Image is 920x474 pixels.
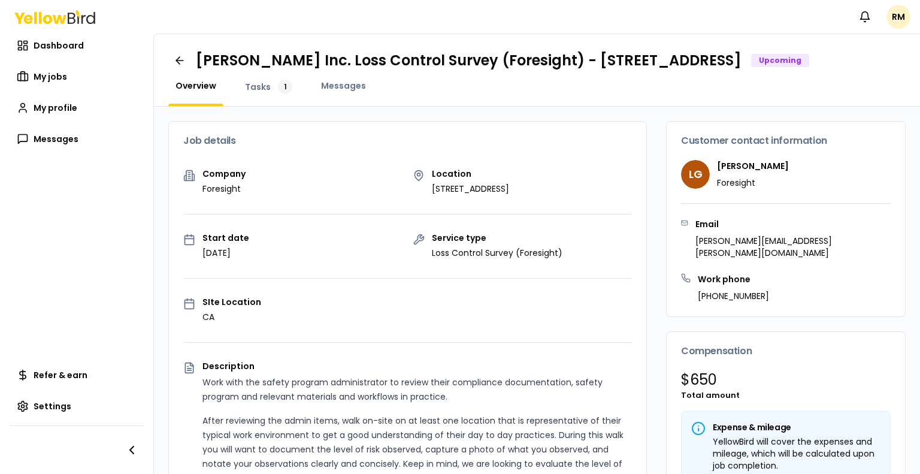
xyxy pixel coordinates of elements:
span: Overview [175,80,216,92]
div: 1 [278,80,292,94]
span: Dashboard [34,40,84,52]
a: Overview [168,80,223,92]
p: Total amount [681,390,891,401]
h3: Job details [183,136,632,146]
p: [STREET_ADDRESS] [432,183,509,195]
span: Tasks [245,81,271,93]
a: Refer & earn [10,363,144,387]
p: Work with the safety program administrator to review their compliance documentation, safety progr... [202,375,632,404]
h3: Compensation [681,346,891,356]
a: My jobs [10,65,144,89]
p: [PERSON_NAME][EMAIL_ADDRESS][PERSON_NAME][DOMAIN_NAME] [695,235,891,259]
h1: [PERSON_NAME] Inc. Loss Control Survey (Foresight) - [STREET_ADDRESS] [196,51,742,70]
h4: [PERSON_NAME] [717,160,789,172]
a: My profile [10,96,144,120]
p: [DATE] [202,247,249,259]
a: Messages [314,80,373,92]
h3: Email [695,218,891,230]
div: YellowBird will cover the expenses and mileage, which will be calculated upon job completion. [691,436,880,472]
p: [PHONE_NUMBER] [698,290,769,302]
p: CA [202,311,261,323]
h3: Customer contact information [681,136,891,146]
p: Location [432,170,509,178]
p: SIte Location [202,298,261,306]
a: Tasks1 [238,80,299,94]
span: Messages [321,80,366,92]
p: $ 650 [681,370,891,390]
span: Messages [34,133,78,145]
h5: Expense & mileage [691,421,880,433]
p: Start date [202,234,249,242]
a: Dashboard [10,34,144,58]
h3: Work phone [698,273,769,285]
span: LG [681,160,710,189]
span: Settings [34,400,71,412]
p: Loss Control Survey (Foresight) [432,247,562,259]
p: Foresight [717,177,789,189]
p: Description [202,362,632,370]
span: RM [886,5,910,29]
div: Upcoming [751,54,809,67]
span: Refer & earn [34,369,87,381]
span: My jobs [34,71,67,83]
p: Company [202,170,246,178]
span: My profile [34,102,77,114]
a: Messages [10,127,144,151]
p: Foresight [202,183,246,195]
p: Service type [432,234,562,242]
a: Settings [10,394,144,418]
